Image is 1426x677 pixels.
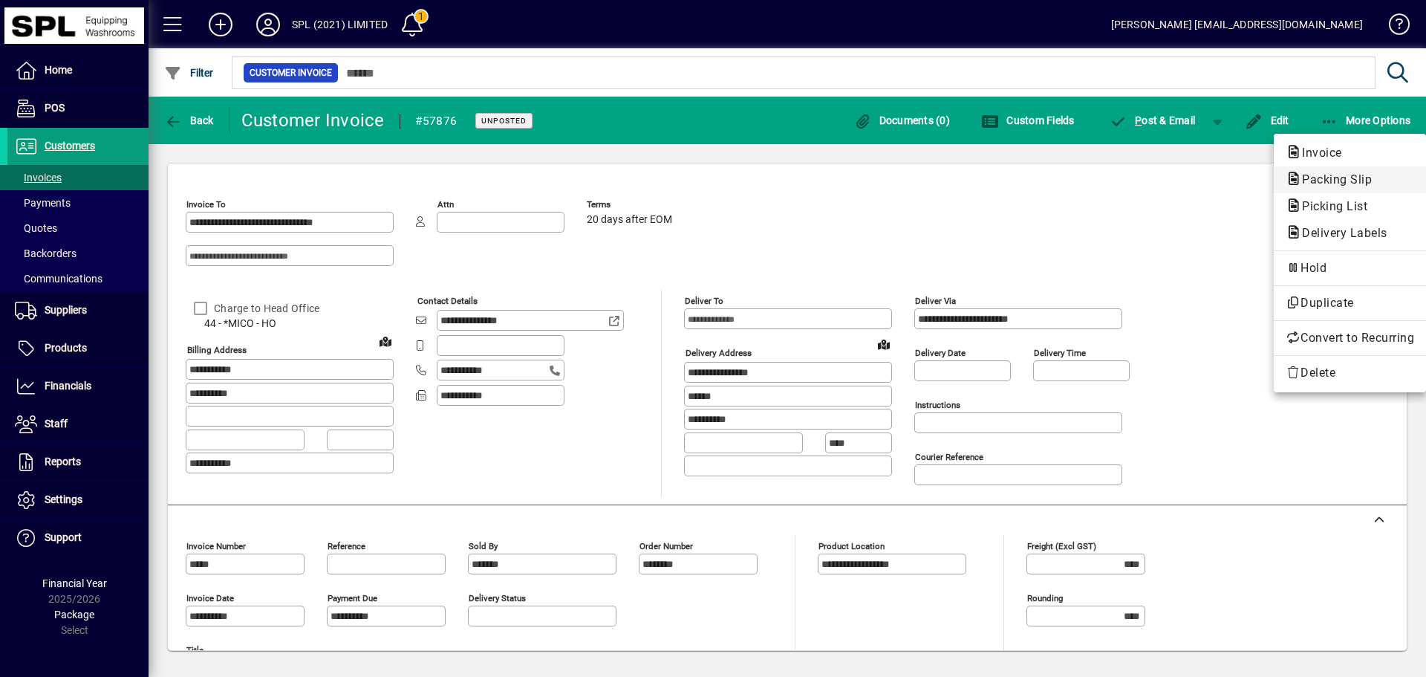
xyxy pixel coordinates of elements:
[1286,259,1414,277] span: Hold
[1286,146,1350,160] span: Invoice
[1286,199,1375,213] span: Picking List
[1286,329,1414,347] span: Convert to Recurring
[1286,172,1379,187] span: Packing Slip
[1286,294,1414,312] span: Duplicate
[1286,364,1414,382] span: Delete
[1286,226,1395,240] span: Delivery Labels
